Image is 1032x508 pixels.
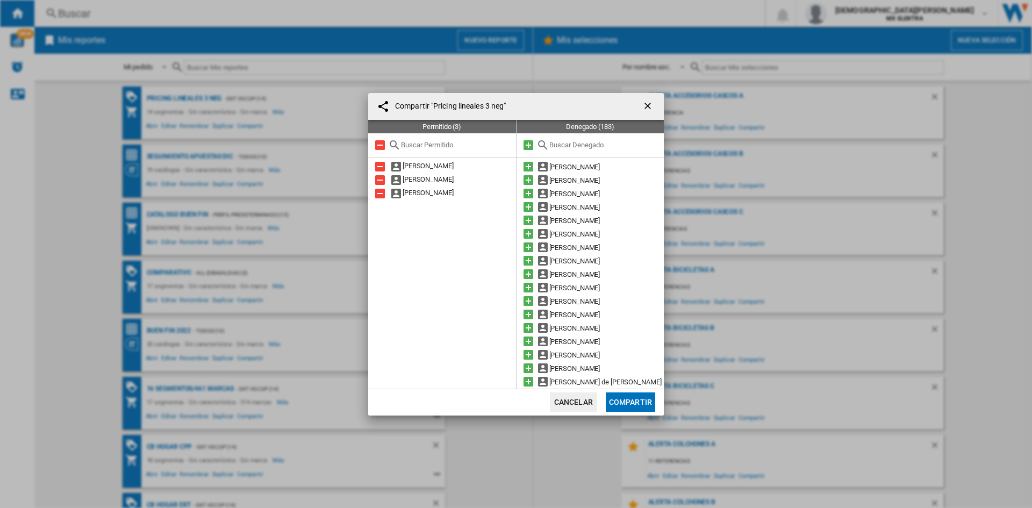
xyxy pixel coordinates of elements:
div: [PERSON_NAME] [549,268,664,281]
ng-md-icon: getI18NText('BUTTONS.CLOSE_DIALOG') [642,101,655,113]
md-icon: Quitar todo [374,139,386,152]
button: getI18NText('BUTTONS.CLOSE_DIALOG') [638,96,660,117]
div: Denegado (183) [517,120,664,133]
div: [PERSON_NAME] [368,187,516,201]
div: [PERSON_NAME] [549,308,664,321]
div: [PERSON_NAME] [368,174,516,187]
h4: Compartir "Pricing lineales 3 neg" [390,101,506,112]
md-dialog: Compartir "Pricing ... [368,93,664,416]
div: [PERSON_NAME] [549,362,664,375]
div: [PERSON_NAME] de [PERSON_NAME] [549,375,664,389]
div: [PERSON_NAME] [549,254,664,268]
md-icon: Añadir todos [522,139,535,152]
button: Compartir [606,392,655,412]
div: Permitido (3) [368,120,516,133]
div: [PERSON_NAME] [549,160,664,174]
div: [PERSON_NAME] [549,201,664,214]
div: [PERSON_NAME] [549,348,664,362]
div: [PERSON_NAME] [549,174,664,187]
div: [PERSON_NAME] [549,241,664,254]
input: Buscar Denegado [549,141,659,149]
input: Buscar Permitido [401,141,511,149]
div: [PERSON_NAME] [368,160,516,174]
div: [PERSON_NAME] [549,187,664,201]
div: [PERSON_NAME] [549,227,664,241]
div: [PERSON_NAME] [549,281,664,295]
div: [PERSON_NAME] [549,335,664,348]
div: [PERSON_NAME] [549,295,664,308]
div: [PERSON_NAME] [549,321,664,335]
div: [PERSON_NAME] [549,214,664,227]
button: Cancelar [550,392,597,412]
